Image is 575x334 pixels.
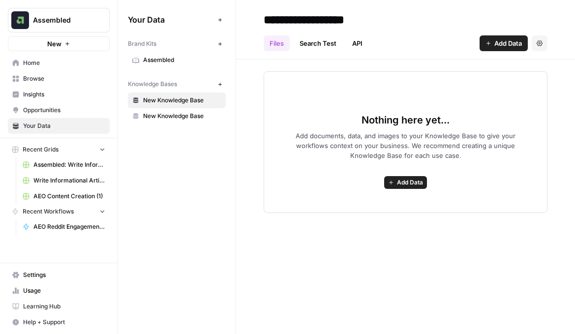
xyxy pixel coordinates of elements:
span: Add Data [397,178,423,187]
span: Insights [23,90,105,99]
a: Your Data [8,118,110,134]
span: Your Data [128,14,214,26]
span: Home [23,59,105,67]
span: Assembled [33,15,92,25]
span: AEO Content Creation (1) [33,192,105,201]
span: Add Data [494,38,522,48]
span: Settings [23,271,105,279]
span: New [47,39,61,49]
span: Recent Grids [23,145,59,154]
img: Assembled Logo [11,11,29,29]
span: Nothing here yet... [362,113,450,127]
a: Opportunities [8,102,110,118]
span: Assembled [143,56,221,64]
a: Learning Hub [8,299,110,314]
button: Add Data [480,35,528,51]
span: Knowledge Bases [128,80,177,89]
button: Recent Workflows [8,204,110,219]
a: Usage [8,283,110,299]
span: Learning Hub [23,302,105,311]
a: Assembled: Write Informational Article [18,157,110,173]
span: Recent Workflows [23,207,74,216]
button: Workspace: Assembled [8,8,110,32]
a: Home [8,55,110,71]
span: Assembled: Write Informational Article [33,160,105,169]
span: New Knowledge Base [143,96,221,105]
button: Help + Support [8,314,110,330]
span: Write Informational Article [33,176,105,185]
a: Settings [8,267,110,283]
span: Help + Support [23,318,105,327]
a: Browse [8,71,110,87]
span: Your Data [23,121,105,130]
a: AEO Reddit Engagement - Fork [18,219,110,235]
span: Brand Kits [128,39,156,48]
a: Assembled [128,52,226,68]
a: AEO Content Creation (1) [18,188,110,204]
span: Browse [23,74,105,83]
span: Add documents, data, and images to your Knowledge Base to give your workflows context on your bus... [284,131,527,160]
span: AEO Reddit Engagement - Fork [33,222,105,231]
span: Usage [23,286,105,295]
button: Add Data [384,176,427,189]
a: New Knowledge Base [128,92,226,108]
span: Opportunities [23,106,105,115]
button: New [8,36,110,51]
a: Files [264,35,290,51]
a: New Knowledge Base [128,108,226,124]
a: Insights [8,87,110,102]
a: Write Informational Article [18,173,110,188]
a: Search Test [294,35,342,51]
button: Recent Grids [8,142,110,157]
a: API [346,35,368,51]
span: New Knowledge Base [143,112,221,121]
